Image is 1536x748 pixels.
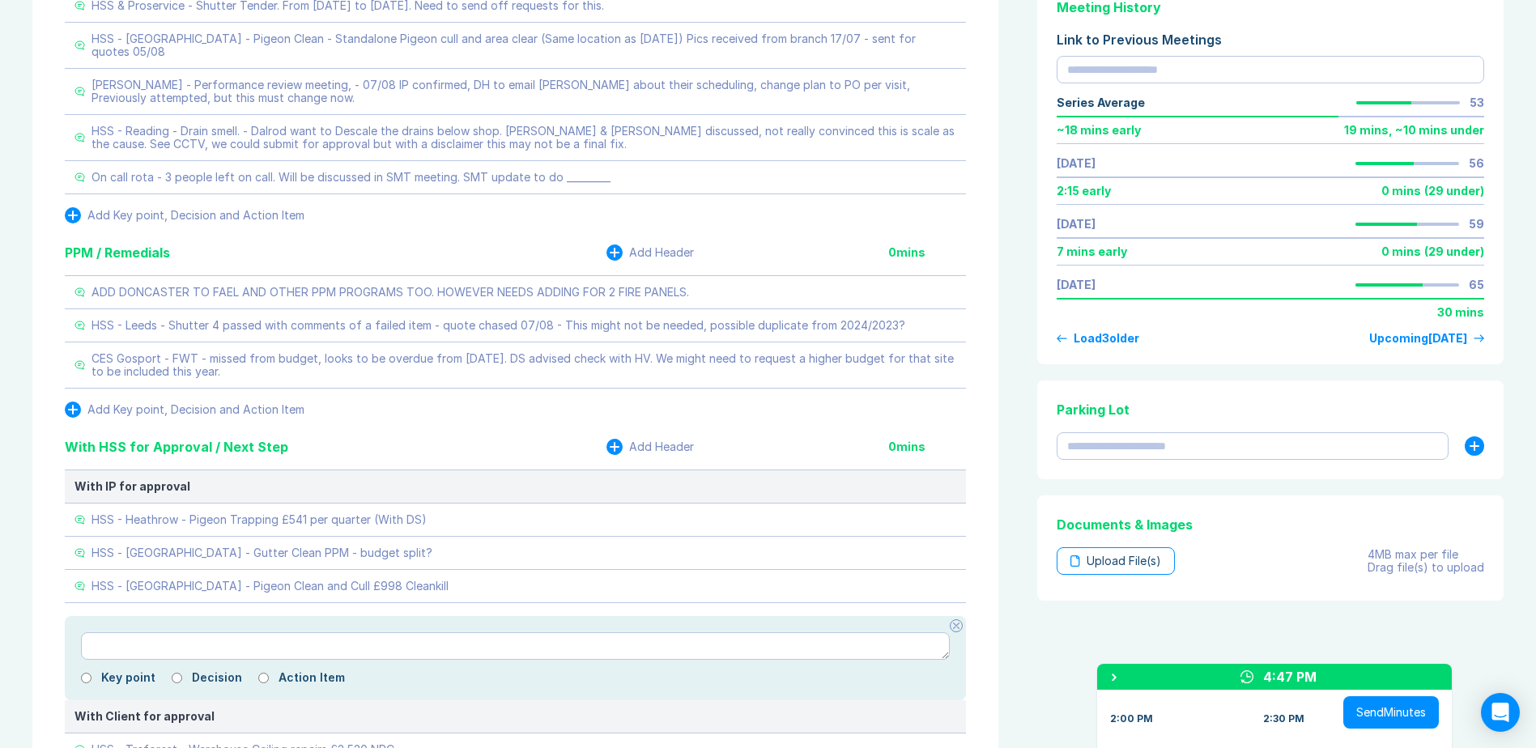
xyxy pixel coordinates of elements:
div: Series Average [1057,96,1145,109]
div: Drag file(s) to upload [1368,561,1484,574]
label: Decision [192,671,242,684]
div: Add Header [629,246,694,259]
div: ( 29 under ) [1424,245,1484,258]
div: HSS - Reading - Drain smell. - Dalrod want to Descale the drains below shop. [PERSON_NAME] & [PER... [91,125,956,151]
div: Open Intercom Messenger [1481,693,1520,732]
button: Load3older [1057,332,1139,345]
div: With HSS for Approval / Next Step [65,437,288,457]
div: 7 mins early [1057,245,1127,258]
div: HSS - Leeds - Shutter 4 passed with comments of a failed item - quote chased 07/08 - This might n... [91,319,905,332]
div: HSS - [GEOGRAPHIC_DATA] - Gutter Clean PPM - budget split? [91,546,432,559]
div: Load 3 older [1074,332,1139,345]
div: 2:30 PM [1263,712,1304,725]
button: Add Header [606,439,694,455]
div: ~ 18 mins early [1057,124,1141,137]
div: 0 mins [888,246,966,259]
div: Upload File(s) [1057,547,1175,575]
div: 59 [1469,218,1484,231]
div: [PERSON_NAME] - Performance review meeting, - 07/08 IP confirmed, DH to email [PERSON_NAME] about... [91,79,956,104]
div: Add Key point, Decision and Action Item [87,403,304,416]
a: [DATE] [1057,157,1096,170]
div: 19 mins , ~ 10 mins under [1344,124,1484,137]
label: Action Item [279,671,345,684]
div: HSS - [GEOGRAPHIC_DATA] - Pigeon Clean and Cull £998 Cleankill [91,580,449,593]
div: Upcoming [DATE] [1369,332,1467,345]
a: Upcoming[DATE] [1369,332,1484,345]
div: With IP for approval [74,480,956,493]
div: 0 mins [888,440,966,453]
div: ADD DONCASTER TO FAEL AND OTHER PPM PROGRAMS TOO. HOWEVER NEEDS ADDING FOR 2 FIRE PANELS. [91,286,689,299]
div: 65 [1469,278,1484,291]
div: Add Header [629,440,694,453]
div: 56 [1469,157,1484,170]
div: HSS - [GEOGRAPHIC_DATA] - Pigeon Clean - Standalone Pigeon cull and area clear (Same location as ... [91,32,956,58]
div: CES Gosport - FWT - missed from budget, looks to be overdue from [DATE]. DS advised check with HV... [91,352,956,378]
div: Add Key point, Decision and Action Item [87,209,304,222]
div: 2:15 early [1057,185,1111,198]
div: 0 mins [1381,185,1421,198]
div: 4MB max per file [1368,548,1484,561]
div: On call rota - 3 people left on call. Will be discussed in SMT meeting. SMT update to do _________ [91,171,611,184]
div: 0 mins [1381,245,1421,258]
button: Add Header [606,244,694,261]
button: Add Key point, Decision and Action Item [65,402,304,418]
a: [DATE] [1057,218,1096,231]
div: PPM / Remedials [65,243,170,262]
div: 4:47 PM [1263,667,1317,686]
div: 53 [1470,96,1484,109]
div: 30 mins [1437,306,1484,319]
div: Parking Lot [1057,400,1484,419]
div: ( 29 under ) [1424,185,1484,198]
a: [DATE] [1057,278,1096,291]
label: Key point [101,671,155,684]
div: With Client for approval [74,710,956,723]
div: Link to Previous Meetings [1057,30,1484,49]
div: 2:00 PM [1110,712,1153,725]
div: HSS - Heathrow - Pigeon Trapping £541 per quarter (With DS) [91,513,427,526]
button: Add Key point, Decision and Action Item [65,207,304,223]
button: SendMinutes [1343,696,1439,729]
div: Documents & Images [1057,515,1484,534]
